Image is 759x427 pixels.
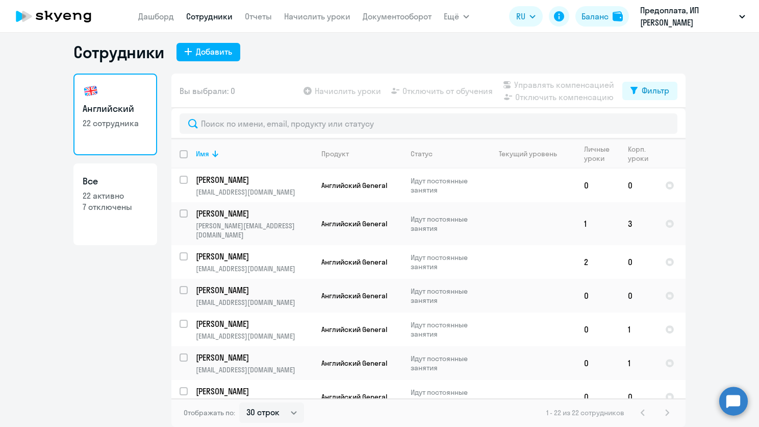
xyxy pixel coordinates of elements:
[196,264,313,273] p: [EMAIL_ADDRESS][DOMAIN_NAME]
[411,287,480,305] p: Идут постоянные занятия
[284,11,350,21] a: Начислить уроки
[73,74,157,155] a: Английский22 сотрудника
[584,145,613,163] div: Личные уроки
[620,279,657,313] td: 0
[196,187,313,197] p: [EMAIL_ADDRESS][DOMAIN_NAME]
[196,208,311,219] p: [PERSON_NAME]
[321,181,387,190] span: Английский General
[411,388,480,406] p: Идут постоянные занятия
[196,386,313,397] a: [PERSON_NAME]
[83,175,148,188] h3: Все
[489,149,575,158] div: Текущий уровень
[186,11,233,21] a: Сотрудники
[321,149,402,158] div: Продукт
[620,346,657,380] td: 1
[628,145,656,163] div: Корп. уроки
[576,245,620,279] td: 2
[622,82,677,100] button: Фильтр
[196,298,313,307] p: [EMAIL_ADDRESS][DOMAIN_NAME]
[321,359,387,368] span: Английский General
[196,149,209,158] div: Имя
[176,43,240,61] button: Добавить
[575,6,629,27] button: Балансbalance
[321,291,387,300] span: Английский General
[576,279,620,313] td: 0
[83,117,148,129] p: 22 сотрудника
[83,83,99,99] img: english
[620,380,657,414] td: 0
[642,84,669,97] div: Фильтр
[576,346,620,380] td: 0
[138,11,174,21] a: Дашборд
[576,313,620,346] td: 0
[321,392,387,401] span: Английский General
[411,149,480,158] div: Статус
[444,6,469,27] button: Ещё
[196,386,311,397] p: [PERSON_NAME]
[196,45,232,58] div: Добавить
[184,408,235,417] span: Отображать по:
[576,169,620,202] td: 0
[196,365,313,374] p: [EMAIL_ADDRESS][DOMAIN_NAME]
[196,174,311,185] p: [PERSON_NAME]
[196,251,311,262] p: [PERSON_NAME]
[196,251,313,262] a: [PERSON_NAME]
[620,313,657,346] td: 1
[411,215,480,233] p: Идут постоянные занятия
[196,318,311,329] p: [PERSON_NAME]
[321,219,387,228] span: Английский General
[196,352,313,363] a: [PERSON_NAME]
[411,149,433,158] div: Статус
[576,202,620,245] td: 1
[180,113,677,134] input: Поиск по имени, email, продукту или статусу
[640,4,735,29] p: Предоплата, ИП [PERSON_NAME]
[196,284,313,296] a: [PERSON_NAME]
[411,354,480,372] p: Идут постоянные занятия
[321,325,387,334] span: Английский General
[83,102,148,115] h3: Английский
[196,221,313,240] p: [PERSON_NAME][EMAIL_ADDRESS][DOMAIN_NAME]
[196,174,313,185] a: [PERSON_NAME]
[196,208,313,219] a: [PERSON_NAME]
[509,6,543,27] button: RU
[411,320,480,339] p: Идут постоянные занятия
[620,245,657,279] td: 0
[245,11,272,21] a: Отчеты
[83,201,148,212] p: 7 отключены
[73,163,157,245] a: Все22 активно7 отключены
[321,149,349,158] div: Продукт
[613,11,623,21] img: balance
[83,190,148,201] p: 22 активно
[620,202,657,245] td: 3
[499,149,557,158] div: Текущий уровень
[180,85,235,97] span: Вы выбрали: 0
[321,257,387,267] span: Английский General
[196,284,311,296] p: [PERSON_NAME]
[444,10,459,22] span: Ещё
[196,331,313,341] p: [EMAIL_ADDRESS][DOMAIN_NAME]
[73,42,164,62] h1: Сотрудники
[363,11,432,21] a: Документооборот
[584,145,619,163] div: Личные уроки
[628,145,650,163] div: Корп. уроки
[196,318,313,329] a: [PERSON_NAME]
[635,4,750,29] button: Предоплата, ИП [PERSON_NAME]
[196,149,313,158] div: Имя
[546,408,624,417] span: 1 - 22 из 22 сотрудников
[411,253,480,271] p: Идут постоянные занятия
[576,380,620,414] td: 0
[581,10,609,22] div: Баланс
[196,352,311,363] p: [PERSON_NAME]
[620,169,657,202] td: 0
[411,176,480,195] p: Идут постоянные занятия
[516,10,525,22] span: RU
